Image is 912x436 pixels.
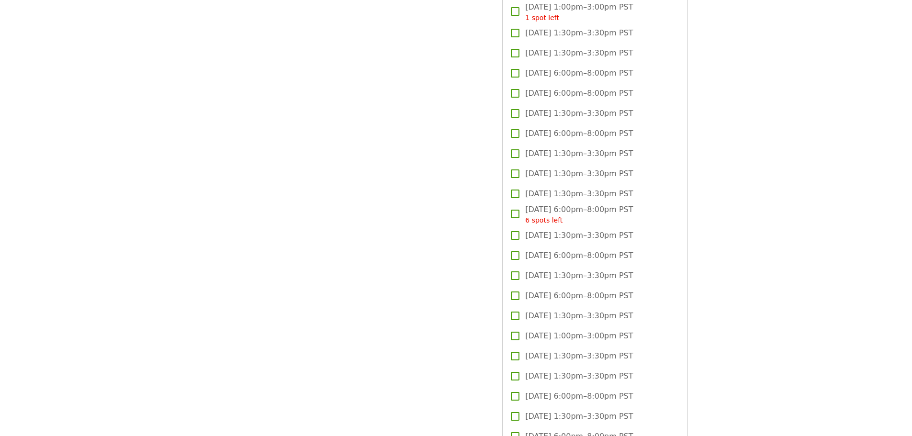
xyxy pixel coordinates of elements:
span: [DATE] 6:00pm–8:00pm PST [525,88,633,99]
span: 6 spots left [525,216,563,224]
span: [DATE] 1:00pm–3:00pm PST [525,330,633,342]
span: [DATE] 1:30pm–3:30pm PST [525,168,633,179]
span: [DATE] 1:30pm–3:30pm PST [525,188,633,200]
span: [DATE] 6:00pm–8:00pm PST [525,290,633,302]
span: [DATE] 1:30pm–3:30pm PST [525,270,633,281]
span: [DATE] 1:30pm–3:30pm PST [525,370,633,382]
span: [DATE] 1:30pm–3:30pm PST [525,108,633,119]
span: [DATE] 1:30pm–3:30pm PST [525,230,633,241]
span: [DATE] 6:00pm–8:00pm PST [525,250,633,261]
span: [DATE] 6:00pm–8:00pm PST [525,391,633,402]
span: [DATE] 1:00pm–3:00pm PST [525,1,633,23]
span: [DATE] 1:30pm–3:30pm PST [525,350,633,362]
span: [DATE] 6:00pm–8:00pm PST [525,128,633,139]
span: [DATE] 1:30pm–3:30pm PST [525,148,633,159]
span: [DATE] 6:00pm–8:00pm PST [525,67,633,79]
span: [DATE] 6:00pm–8:00pm PST [525,204,633,225]
span: 1 spot left [525,14,559,22]
span: [DATE] 1:30pm–3:30pm PST [525,411,633,422]
span: [DATE] 1:30pm–3:30pm PST [525,27,633,39]
span: [DATE] 1:30pm–3:30pm PST [525,47,633,59]
span: [DATE] 1:30pm–3:30pm PST [525,310,633,322]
